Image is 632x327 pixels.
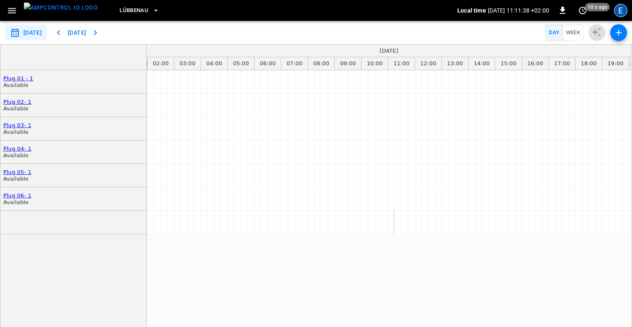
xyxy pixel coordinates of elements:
[24,3,98,13] img: ampcontrol.io logo
[442,57,469,70] div: 13:00
[3,199,31,206] div: Available
[174,57,201,70] div: 03:00
[3,105,31,112] div: Available
[3,169,31,175] a: Plug 05- 1
[228,57,255,70] div: 05:00
[495,57,522,70] div: 15:00
[488,6,549,15] p: [DATE] 11:11:38 +02:00
[415,57,442,70] div: 12:00
[576,4,589,17] button: set refresh interval
[380,48,398,54] div: [DATE]
[522,57,549,70] div: 16:00
[3,99,31,105] a: Plug 02- 1
[3,75,33,82] a: Plug 01 - 1
[549,57,576,70] div: 17:00
[589,24,605,41] button: Bookings optimization is disabled, since Ampcontrol can't find any planned routes to use for the ...
[469,57,495,70] div: 14:00
[3,129,31,135] div: Available
[362,57,388,70] div: 10:00
[585,3,610,11] span: 10 s ago
[64,25,90,41] button: [DATE]
[388,57,415,70] div: 11:00
[602,57,629,70] div: 19:00
[308,57,335,70] div: 08:00
[255,57,281,70] div: 06:00
[3,152,31,159] div: Available
[3,192,31,199] a: Plug 06- 1
[563,25,584,41] button: Week
[148,57,174,70] div: 02:00
[139,60,155,67] div: 01:00
[201,57,228,70] div: 04:00
[614,4,627,17] div: profile-icon
[3,82,33,89] div: Available
[576,57,602,70] div: 18:00
[335,57,362,70] div: 09:00
[116,3,163,19] button: Lübbenau
[3,176,31,182] div: Available
[3,122,31,128] a: Plug 03- 1
[281,57,308,70] div: 07:00
[457,6,486,15] p: Local time
[545,25,563,41] button: Day
[120,6,148,15] span: Lübbenau
[3,146,31,152] a: Plug 04- 1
